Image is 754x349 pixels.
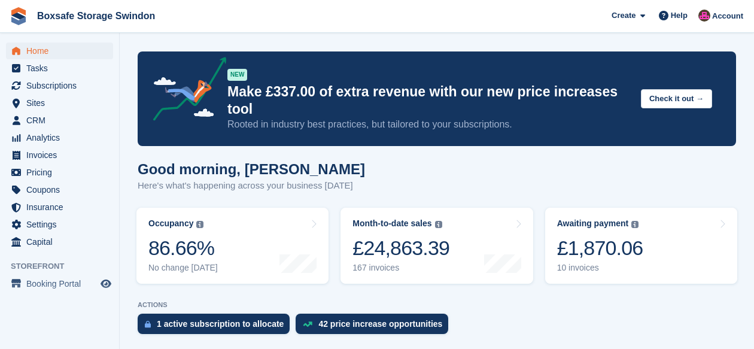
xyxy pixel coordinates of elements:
[6,164,113,181] a: menu
[26,216,98,233] span: Settings
[227,69,247,81] div: NEW
[138,161,365,177] h1: Good morning, [PERSON_NAME]
[557,263,643,273] div: 10 invoices
[227,83,631,118] p: Make £337.00 of extra revenue with our new price increases tool
[671,10,688,22] span: Help
[6,112,113,129] a: menu
[26,77,98,94] span: Subscriptions
[303,321,312,327] img: price_increase_opportunities-93ffe204e8149a01c8c9dc8f82e8f89637d9d84a8eef4429ea346261dce0b2c0.svg
[296,314,454,340] a: 42 price increase opportunities
[143,57,227,125] img: price-adjustments-announcement-icon-8257ccfd72463d97f412b2fc003d46551f7dbcb40ab6d574587a9cd5c0d94...
[352,236,449,260] div: £24,863.39
[6,95,113,111] a: menu
[26,60,98,77] span: Tasks
[435,221,442,228] img: icon-info-grey-7440780725fd019a000dd9b08b2336e03edf1995a4989e88bcd33f0948082b44.svg
[641,89,712,109] button: Check it out →
[26,112,98,129] span: CRM
[6,77,113,94] a: menu
[26,95,98,111] span: Sites
[6,199,113,216] a: menu
[227,118,631,131] p: Rooted in industry best practices, but tailored to your subscriptions.
[6,275,113,292] a: menu
[32,6,160,26] a: Boxsafe Storage Swindon
[26,275,98,292] span: Booking Portal
[148,263,218,273] div: No change [DATE]
[26,43,98,59] span: Home
[157,319,284,329] div: 1 active subscription to allocate
[26,147,98,163] span: Invoices
[148,236,218,260] div: 86.66%
[352,263,449,273] div: 167 invoices
[352,218,431,229] div: Month-to-date sales
[557,236,643,260] div: £1,870.06
[712,10,743,22] span: Account
[196,221,203,228] img: icon-info-grey-7440780725fd019a000dd9b08b2336e03edf1995a4989e88bcd33f0948082b44.svg
[6,216,113,233] a: menu
[138,301,736,309] p: ACTIONS
[26,129,98,146] span: Analytics
[6,233,113,250] a: menu
[148,218,193,229] div: Occupancy
[138,179,365,193] p: Here's what's happening across your business [DATE]
[545,208,737,284] a: Awaiting payment £1,870.06 10 invoices
[631,221,639,228] img: icon-info-grey-7440780725fd019a000dd9b08b2336e03edf1995a4989e88bcd33f0948082b44.svg
[145,320,151,328] img: active_subscription_to_allocate_icon-d502201f5373d7db506a760aba3b589e785aa758c864c3986d89f69b8ff3...
[6,129,113,146] a: menu
[26,199,98,216] span: Insurance
[698,10,710,22] img: Philip Matthews
[6,181,113,198] a: menu
[612,10,636,22] span: Create
[138,314,296,340] a: 1 active subscription to allocate
[340,208,533,284] a: Month-to-date sales £24,863.39 167 invoices
[557,218,629,229] div: Awaiting payment
[136,208,329,284] a: Occupancy 86.66% No change [DATE]
[10,7,28,25] img: stora-icon-8386f47178a22dfd0bd8f6a31ec36ba5ce8667c1dd55bd0f319d3a0aa187defe.svg
[11,260,119,272] span: Storefront
[26,233,98,250] span: Capital
[6,60,113,77] a: menu
[6,147,113,163] a: menu
[26,181,98,198] span: Coupons
[6,43,113,59] a: menu
[99,277,113,291] a: Preview store
[26,164,98,181] span: Pricing
[318,319,442,329] div: 42 price increase opportunities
